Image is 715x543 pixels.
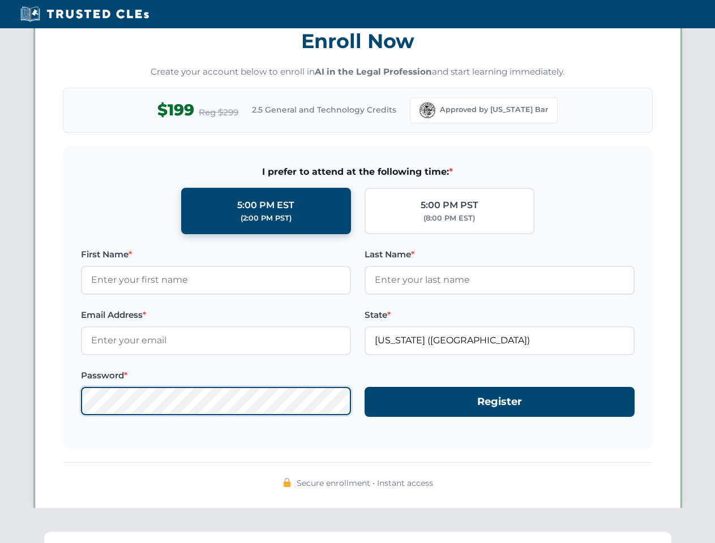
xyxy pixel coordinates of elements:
[365,248,635,261] label: Last Name
[297,477,433,489] span: Secure enrollment • Instant access
[63,66,653,79] p: Create your account below to enroll in and start learning immediately.
[365,387,635,417] button: Register
[419,102,435,118] img: Florida Bar
[81,165,635,179] span: I prefer to attend at the following time:
[199,106,238,119] span: Reg $299
[252,104,396,116] span: 2.5 General and Technology Credits
[365,308,635,322] label: State
[440,104,548,115] span: Approved by [US_STATE] Bar
[17,6,152,23] img: Trusted CLEs
[81,326,351,355] input: Enter your email
[421,198,478,213] div: 5:00 PM PST
[282,478,292,487] img: 🔒
[365,326,635,355] input: Florida (FL)
[81,248,351,261] label: First Name
[157,97,194,123] span: $199
[237,198,294,213] div: 5:00 PM EST
[365,266,635,294] input: Enter your last name
[81,308,351,322] label: Email Address
[81,369,351,382] label: Password
[81,266,351,294] input: Enter your first name
[241,213,292,224] div: (2:00 PM PST)
[315,66,432,77] strong: AI in the Legal Profession
[63,23,653,59] h3: Enroll Now
[423,213,475,224] div: (8:00 PM EST)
